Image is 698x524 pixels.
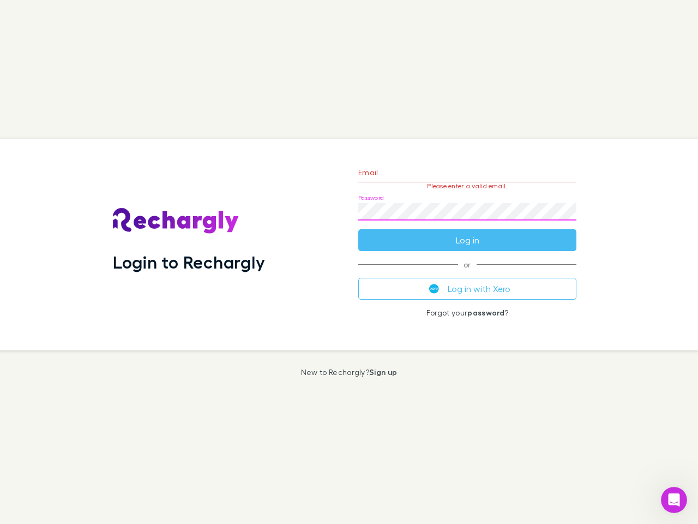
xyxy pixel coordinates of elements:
[358,229,576,251] button: Log in
[467,308,504,317] a: password
[358,182,576,190] p: Please enter a valid email.
[113,252,265,272] h1: Login to Rechargly
[429,284,439,294] img: Xero's logo
[358,308,576,317] p: Forgot your ?
[661,487,687,513] iframe: Intercom live chat
[358,194,384,202] label: Password
[301,368,398,377] p: New to Rechargly?
[369,367,397,377] a: Sign up
[113,208,239,234] img: Rechargly's Logo
[358,264,576,265] span: or
[358,278,576,300] button: Log in with Xero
